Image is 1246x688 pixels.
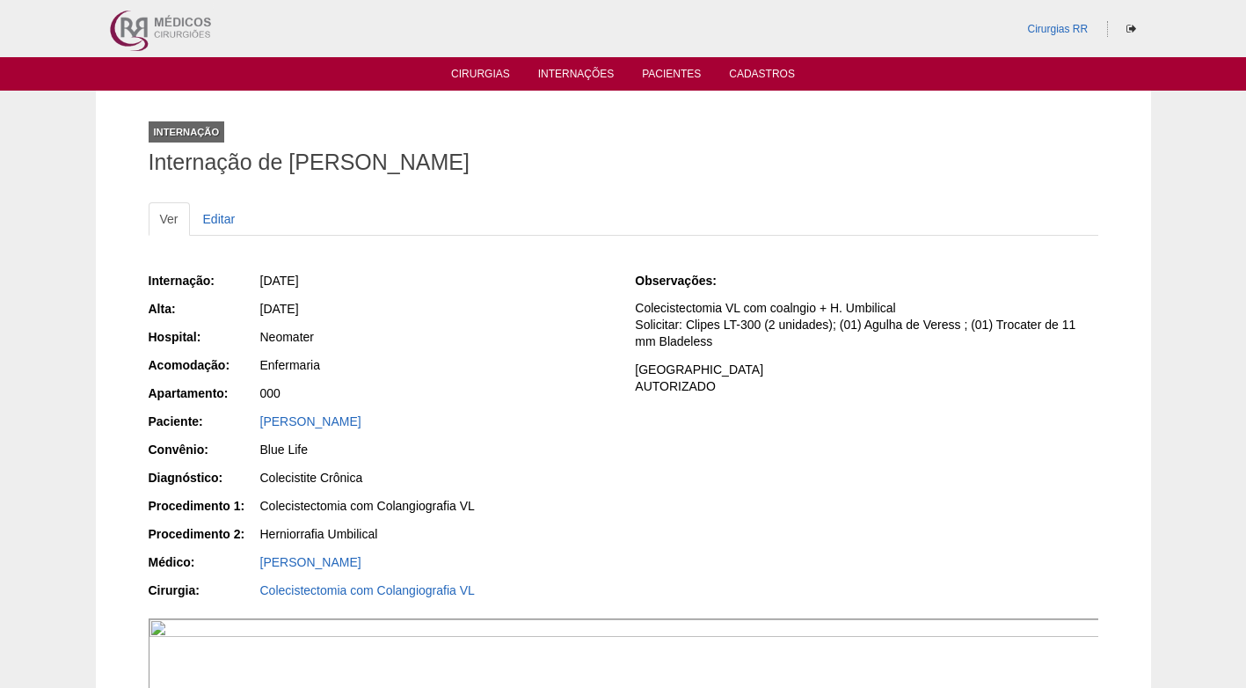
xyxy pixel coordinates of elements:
p: Colecistectomia VL com coalngio + H. Umbilical Solicitar: Clipes LT-300 (2 unidades); (01) Agulha... [635,300,1097,350]
div: Internação [149,121,225,143]
a: Ver [149,202,190,236]
p: [GEOGRAPHIC_DATA] AUTORIZADO [635,362,1097,395]
div: Colecistectomia com Colangiografia VL [260,497,611,515]
div: Herniorrafia Umbilical [260,525,611,543]
div: Neomater [260,328,611,346]
a: Editar [192,202,247,236]
div: Acomodação: [149,356,259,374]
div: Colecistite Crônica [260,469,611,487]
div: Alta: [149,300,259,318]
div: Paciente: [149,413,259,430]
div: Médico: [149,553,259,571]
a: Pacientes [642,68,701,85]
div: Observações: [635,272,745,289]
div: Diagnóstico: [149,469,259,487]
a: Cirurgias [451,68,510,85]
div: Blue Life [260,441,611,458]
a: [PERSON_NAME] [260,414,361,428]
div: Cirurgia: [149,582,259,599]
div: Convênio: [149,441,259,458]
h1: Internação de [PERSON_NAME] [149,151,1098,173]
div: Enfermaria [260,356,611,374]
a: Cirurgias RR [1027,23,1088,35]
a: [PERSON_NAME] [260,555,361,569]
i: Sair [1126,24,1136,34]
a: Cadastros [729,68,795,85]
div: 000 [260,384,611,402]
div: Hospital: [149,328,259,346]
a: Colecistectomia com Colangiografia VL [260,583,475,597]
div: Procedimento 1: [149,497,259,515]
span: [DATE] [260,274,299,288]
span: [DATE] [260,302,299,316]
div: Internação: [149,272,259,289]
a: Internações [538,68,615,85]
div: Apartamento: [149,384,259,402]
div: Procedimento 2: [149,525,259,543]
